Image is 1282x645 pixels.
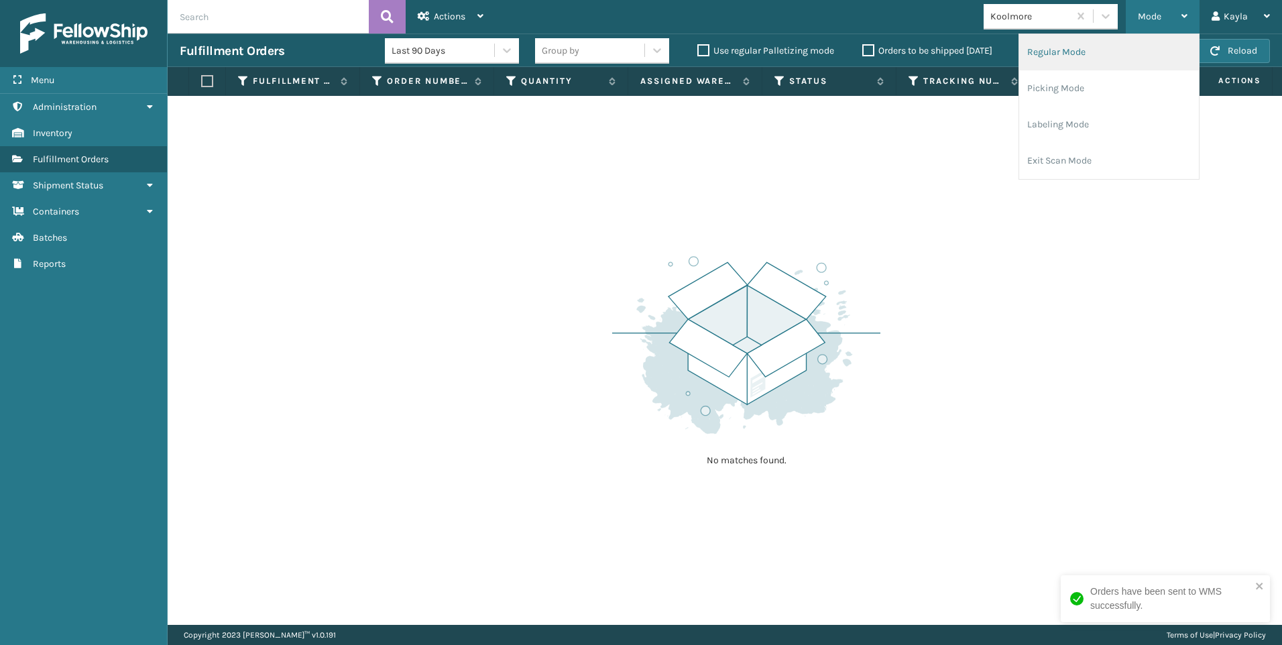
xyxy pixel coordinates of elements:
[789,75,870,87] label: Status
[1138,11,1161,22] span: Mode
[31,74,54,86] span: Menu
[33,232,67,243] span: Batches
[990,9,1070,23] div: Koolmore
[923,75,1004,87] label: Tracking Number
[1255,581,1265,593] button: close
[33,127,72,139] span: Inventory
[1176,70,1269,92] span: Actions
[253,75,334,87] label: Fulfillment Order Id
[387,75,468,87] label: Order Number
[392,44,496,58] div: Last 90 Days
[862,45,992,56] label: Orders to be shipped [DATE]
[434,11,465,22] span: Actions
[521,75,602,87] label: Quantity
[33,258,66,270] span: Reports
[180,43,284,59] h3: Fulfillment Orders
[1090,585,1251,613] div: Orders have been sent to WMS successfully.
[697,45,834,56] label: Use regular Palletizing mode
[542,44,579,58] div: Group by
[1019,70,1199,107] li: Picking Mode
[1019,107,1199,143] li: Labeling Mode
[33,206,79,217] span: Containers
[33,154,109,165] span: Fulfillment Orders
[33,180,103,191] span: Shipment Status
[1019,143,1199,179] li: Exit Scan Mode
[33,101,97,113] span: Administration
[640,75,736,87] label: Assigned Warehouse
[20,13,148,54] img: logo
[1019,34,1199,70] li: Regular Mode
[1198,39,1270,63] button: Reload
[184,625,336,645] p: Copyright 2023 [PERSON_NAME]™ v 1.0.191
